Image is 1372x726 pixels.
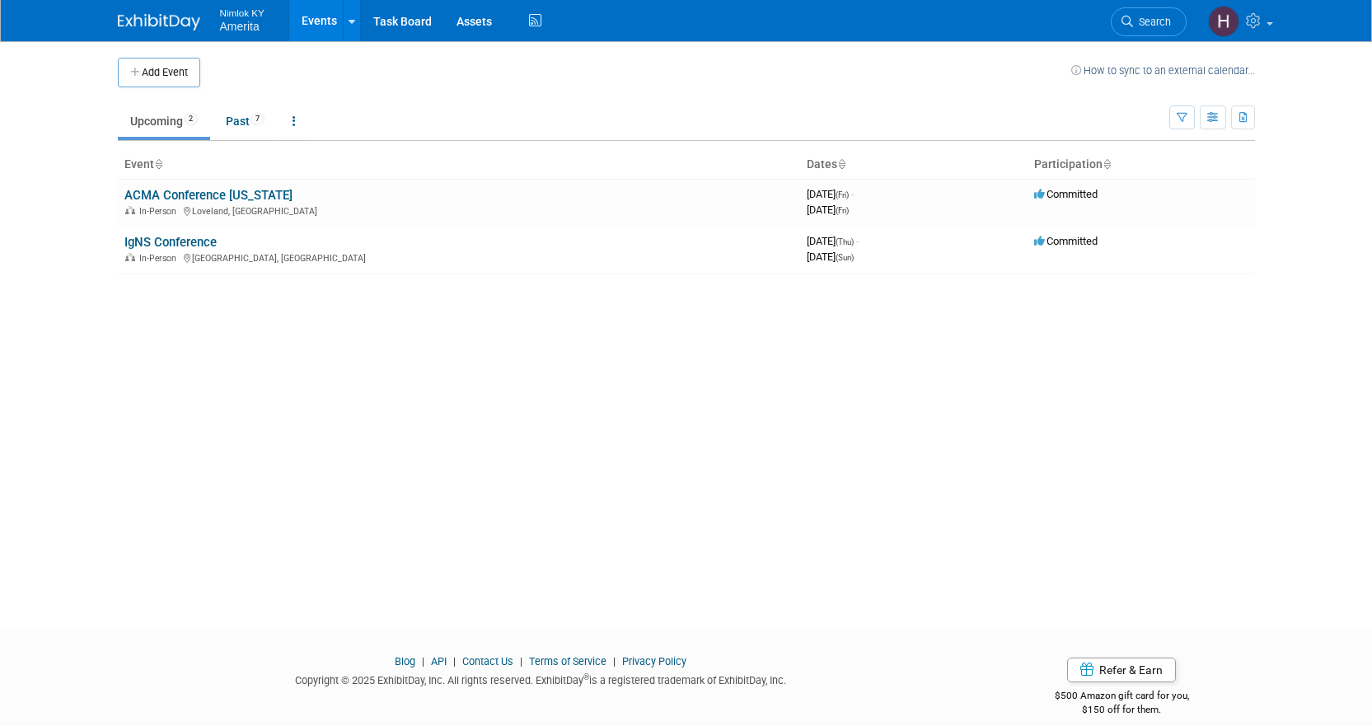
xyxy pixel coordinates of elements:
[800,151,1028,179] th: Dates
[989,678,1255,716] div: $500 Amazon gift card for you,
[220,3,265,21] span: Nimlok KY
[807,188,854,200] span: [DATE]
[139,206,181,217] span: In-Person
[220,20,260,33] span: Amerita
[154,157,162,171] a: Sort by Event Name
[856,235,859,247] span: -
[1208,6,1239,37] img: Hannah Durbin
[836,206,849,215] span: (Fri)
[836,237,854,246] span: (Thu)
[516,655,527,667] span: |
[807,204,849,216] span: [DATE]
[851,188,854,200] span: -
[251,113,265,125] span: 7
[989,703,1255,717] div: $150 off for them.
[807,251,854,263] span: [DATE]
[213,105,277,137] a: Past7
[118,151,800,179] th: Event
[124,188,293,203] a: ACMA Conference [US_STATE]
[118,58,200,87] button: Add Event
[583,672,589,682] sup: ®
[1111,7,1187,36] a: Search
[124,235,217,250] a: IgNS Conference
[125,206,135,214] img: In-Person Event
[1034,235,1098,247] span: Committed
[124,251,794,264] div: [GEOGRAPHIC_DATA], [GEOGRAPHIC_DATA]
[836,253,854,262] span: (Sun)
[622,655,686,667] a: Privacy Policy
[449,655,460,667] span: |
[139,253,181,264] span: In-Person
[118,669,965,688] div: Copyright © 2025 ExhibitDay, Inc. All rights reserved. ExhibitDay is a registered trademark of Ex...
[118,105,210,137] a: Upcoming2
[124,204,794,217] div: Loveland, [GEOGRAPHIC_DATA]
[836,190,849,199] span: (Fri)
[807,235,859,247] span: [DATE]
[431,655,447,667] a: API
[118,14,200,30] img: ExhibitDay
[125,253,135,261] img: In-Person Event
[418,655,428,667] span: |
[462,655,513,667] a: Contact Us
[1133,16,1171,28] span: Search
[1067,658,1176,682] a: Refer & Earn
[1071,64,1255,77] a: How to sync to an external calendar...
[609,655,620,667] span: |
[1028,151,1255,179] th: Participation
[529,655,606,667] a: Terms of Service
[1034,188,1098,200] span: Committed
[1103,157,1111,171] a: Sort by Participation Type
[395,655,415,667] a: Blog
[184,113,198,125] span: 2
[837,157,845,171] a: Sort by Start Date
